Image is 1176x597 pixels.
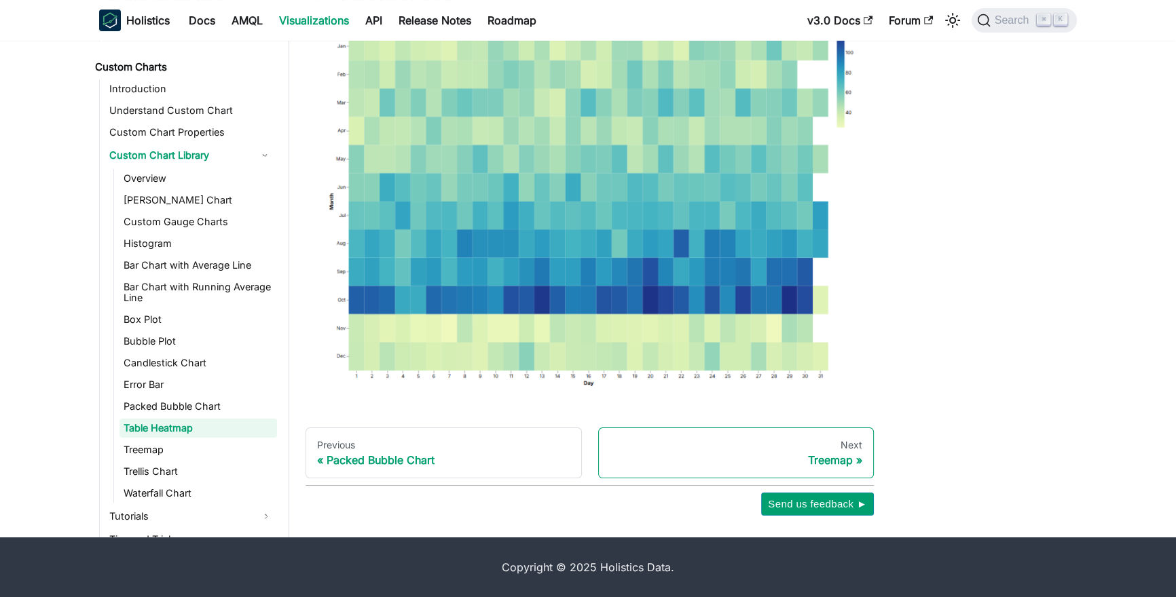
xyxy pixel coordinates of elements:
[120,484,277,503] a: Waterfall Chart
[91,58,277,77] a: Custom Charts
[120,375,277,394] a: Error Bar
[120,397,277,416] a: Packed Bubble Chart
[120,419,277,438] a: Table Heatmap
[761,493,874,516] button: Send us feedback ►
[120,332,277,351] a: Bubble Plot
[105,530,277,549] a: Tips and Tricks
[120,212,277,231] a: Custom Gauge Charts
[105,145,253,166] a: Custom Chart Library
[357,9,390,31] a: API
[99,9,170,31] a: HolisticsHolistics
[598,427,875,479] a: NextTreemap
[120,234,277,253] a: Histogram
[306,427,874,479] nav: Docs pages
[306,427,582,479] a: PreviousPacked Bubble Chart
[942,9,963,31] button: Switch between dark and light mode (currently light mode)
[317,439,570,451] div: Previous
[120,440,277,459] a: Treemap
[126,12,170,28] b: Holistics
[120,256,277,275] a: Bar Chart with Average Line
[120,277,277,307] a: Bar Chart with Running Average Line
[99,9,121,31] img: Holistics
[105,101,277,120] a: Understand Custom Chart
[316,26,863,391] img: reporting-custom-chart/table_heatmap
[317,453,570,467] div: Packed Bubble Chart
[105,505,277,527] a: Tutorials
[768,495,867,513] span: Send us feedback ►
[120,462,277,481] a: Trellis Chart
[610,453,863,467] div: Treemap
[1037,14,1050,26] kbd: ⌘
[120,310,277,329] a: Box Plot
[253,145,277,166] button: Collapse sidebar category 'Custom Chart Library'
[223,9,271,31] a: AMQL
[881,9,941,31] a: Forum
[105,123,277,142] a: Custom Chart Properties
[120,353,277,372] a: Candlestick Chart
[799,9,881,31] a: v3.0 Docs
[1054,14,1067,26] kbd: K
[972,8,1077,33] button: Search (Command+K)
[120,191,277,210] a: [PERSON_NAME] Chart
[120,169,277,188] a: Overview
[105,79,277,98] a: Introduction
[479,9,545,31] a: Roadmap
[991,14,1037,26] span: Search
[156,559,1020,575] div: Copyright © 2025 Holistics Data.
[181,9,223,31] a: Docs
[610,439,863,451] div: Next
[271,9,357,31] a: Visualizations
[390,9,479,31] a: Release Notes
